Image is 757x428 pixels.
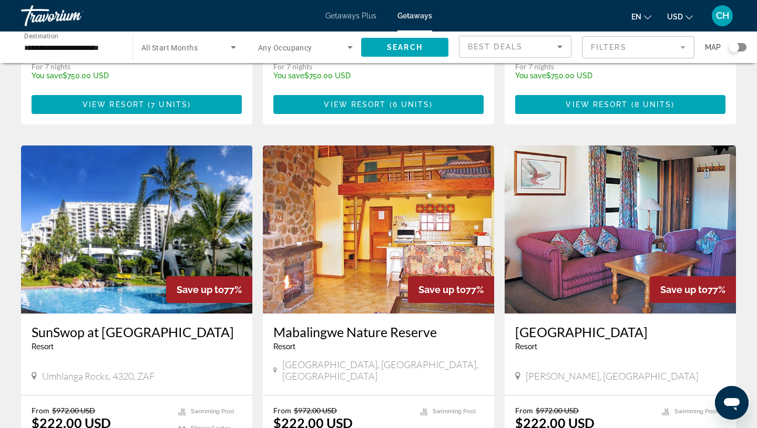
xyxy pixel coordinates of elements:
span: $972.00 USD [536,406,579,415]
span: CH [716,11,729,21]
p: $750.00 USD [32,71,168,80]
span: Swimming Pool [191,408,234,415]
div: 77% [166,276,252,303]
span: ( ) [386,100,433,109]
a: Mabalingwe Nature Reserve [273,324,484,340]
span: Resort [32,342,54,351]
span: Swimming Pool [674,408,718,415]
p: $750.00 USD [515,71,651,80]
button: View Resort(7 units) [32,95,242,114]
span: Save up to [660,284,708,295]
span: Umhlanga Rocks, 4320, ZAF [42,370,155,382]
span: You save [273,71,304,80]
span: $972.00 USD [294,406,337,415]
button: View Resort(8 units) [515,95,725,114]
span: Save up to [418,284,466,295]
span: Resort [515,342,537,351]
span: Search [387,43,423,51]
span: ( ) [628,100,675,109]
button: View Resort(6 units) [273,95,484,114]
span: You save [515,71,546,80]
a: Travorium [21,2,126,29]
span: USD [667,13,683,21]
div: 77% [408,276,494,303]
span: en [631,13,641,21]
span: 7 units [151,100,188,109]
span: 8 units [635,100,672,109]
span: From [32,406,49,415]
button: Change currency [667,9,693,24]
span: View Resort [83,100,145,109]
span: Resort [273,342,295,351]
mat-select: Sort by [468,40,562,53]
span: View Resort [324,100,386,109]
a: Getaways [397,12,432,20]
span: All Start Months [141,44,198,52]
span: Swimming Pool [433,408,476,415]
span: Save up to [177,284,224,295]
p: For 7 nights [273,62,410,71]
p: $750.00 USD [273,71,410,80]
img: 3245I01X.jpg [505,145,736,314]
a: [GEOGRAPHIC_DATA] [515,324,725,340]
p: For 7 nights [32,62,168,71]
p: For 7 nights [515,62,651,71]
span: Map [705,40,721,55]
a: Getaways Plus [325,12,376,20]
iframe: Button to launch messaging window [715,386,749,420]
img: ii_ucb1.jpg [21,145,252,314]
span: [PERSON_NAME], [GEOGRAPHIC_DATA] [526,370,698,382]
a: SunSwop at [GEOGRAPHIC_DATA] [32,324,242,340]
span: 6 units [393,100,430,109]
span: Any Occupancy [258,44,312,52]
span: From [515,406,533,415]
span: You save [32,71,63,80]
span: View Resort [566,100,628,109]
button: Change language [631,9,651,24]
button: Filter [582,36,694,59]
span: ( ) [145,100,191,109]
img: 2004I01L.jpg [263,145,494,314]
button: User Menu [709,5,736,27]
button: Search [361,38,448,57]
span: Best Deals [468,43,523,51]
span: From [273,406,291,415]
span: [GEOGRAPHIC_DATA], [GEOGRAPHIC_DATA], [GEOGRAPHIC_DATA] [282,359,484,382]
span: $972.00 USD [52,406,95,415]
div: 77% [650,276,736,303]
span: Destination [24,32,58,39]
